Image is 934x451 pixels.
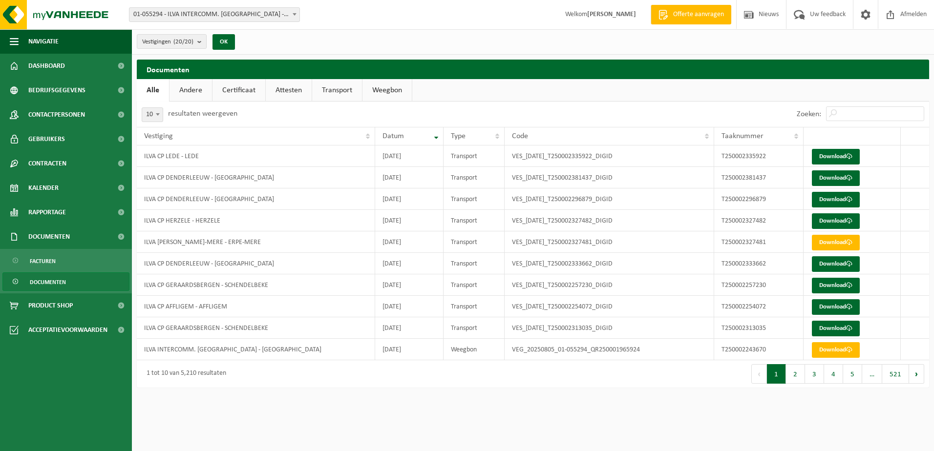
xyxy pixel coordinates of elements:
[714,188,804,210] td: T250002296879
[362,79,412,102] a: Weegbon
[137,34,207,49] button: Vestigingen(20/20)
[375,188,444,210] td: [DATE]
[812,149,860,164] a: Download
[812,321,860,336] a: Download
[28,54,65,78] span: Dashboard
[444,231,504,253] td: Transport
[671,10,726,20] span: Offerte aanvragen
[375,253,444,274] td: [DATE]
[28,200,66,225] span: Rapportage
[722,132,764,140] span: Taaknummer
[170,79,212,102] a: Andere
[129,8,299,21] span: 01-055294 - ILVA INTERCOMM. EREMBODEGEM - EREMBODEGEM
[375,317,444,339] td: [DATE]
[505,188,715,210] td: VES_[DATE]_T250002296879_DIGID
[882,364,909,384] button: 521
[173,39,193,45] count: (20/20)
[505,231,715,253] td: VES_[DATE]_T250002327481_DIGID
[714,253,804,274] td: T250002333662
[812,342,860,358] a: Download
[137,339,375,360] td: ILVA INTERCOMM. [GEOGRAPHIC_DATA] - [GEOGRAPHIC_DATA]
[444,210,504,231] td: Transport
[142,35,193,49] span: Vestigingen
[312,79,362,102] a: Transport
[714,167,804,188] td: T250002381437
[444,253,504,274] td: Transport
[28,293,73,318] span: Product Shop
[375,167,444,188] td: [DATE]
[714,145,804,167] td: T250002335922
[714,210,804,231] td: T250002327482
[444,296,504,317] td: Transport
[28,318,107,342] span: Acceptatievoorwaarden
[812,235,860,250] a: Download
[812,170,860,186] a: Download
[587,11,636,18] strong: [PERSON_NAME]
[137,231,375,253] td: ILVA [PERSON_NAME]-MERE - ERPE-MERE
[505,167,715,188] td: VES_[DATE]_T250002381437_DIGID
[505,339,715,360] td: VEG_20250805_01-055294_QR250001965924
[28,102,85,127] span: Contactpersonen
[786,364,805,384] button: 2
[28,176,59,200] span: Kalender
[375,274,444,296] td: [DATE]
[824,364,843,384] button: 4
[714,317,804,339] td: T250002313035
[812,256,860,272] a: Download
[812,213,860,229] a: Download
[797,110,821,118] label: Zoeken:
[28,127,65,151] span: Gebruikers
[505,253,715,274] td: VES_[DATE]_T250002333662_DIGID
[137,253,375,274] td: ILVA CP DENDERLEEUW - [GEOGRAPHIC_DATA]
[129,7,300,22] span: 01-055294 - ILVA INTERCOMM. EREMBODEGEM - EREMBODEGEM
[714,231,804,253] td: T250002327481
[505,317,715,339] td: VES_[DATE]_T250002313035_DIGID
[375,296,444,317] td: [DATE]
[444,145,504,167] td: Transport
[444,167,504,188] td: Transport
[505,274,715,296] td: VES_[DATE]_T250002257230_DIGID
[137,145,375,167] td: ILVA CP LEDE - LEDE
[28,151,66,176] span: Contracten
[137,167,375,188] td: ILVA CP DENDERLEEUW - [GEOGRAPHIC_DATA]
[375,145,444,167] td: [DATE]
[375,210,444,231] td: [DATE]
[144,132,173,140] span: Vestiging
[137,60,929,79] h2: Documenten
[142,108,163,122] span: 10
[382,132,404,140] span: Datum
[137,210,375,231] td: ILVA CP HERZELE - HERZELE
[767,364,786,384] button: 1
[375,231,444,253] td: [DATE]
[137,274,375,296] td: ILVA CP GERAARDSBERGEN - SCHENDELBEKE
[751,364,767,384] button: Previous
[137,79,169,102] a: Alle
[812,278,860,293] a: Download
[805,364,824,384] button: 3
[142,107,163,122] span: 10
[714,339,804,360] td: T250002243670
[212,79,265,102] a: Certificaat
[714,296,804,317] td: T250002254072
[505,145,715,167] td: VES_[DATE]_T250002335922_DIGID
[212,34,235,50] button: OK
[505,210,715,231] td: VES_[DATE]_T250002327482_DIGID
[714,274,804,296] td: T250002257230
[168,110,237,118] label: resultaten weergeven
[30,252,56,270] span: Facturen
[28,78,85,102] span: Bedrijfsgegevens
[2,272,129,291] a: Documenten
[137,188,375,210] td: ILVA CP DENDERLEEUW - [GEOGRAPHIC_DATA]
[137,296,375,317] td: ILVA CP AFFLIGEM - AFFLIGEM
[142,365,226,383] div: 1 tot 10 van 5,210 resultaten
[451,132,466,140] span: Type
[30,273,66,291] span: Documenten
[28,29,59,54] span: Navigatie
[137,317,375,339] td: ILVA CP GERAARDSBERGEN - SCHENDELBEKE
[444,339,504,360] td: Weegbon
[909,364,924,384] button: Next
[266,79,312,102] a: Attesten
[2,251,129,270] a: Facturen
[812,192,860,207] a: Download
[512,132,528,140] span: Code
